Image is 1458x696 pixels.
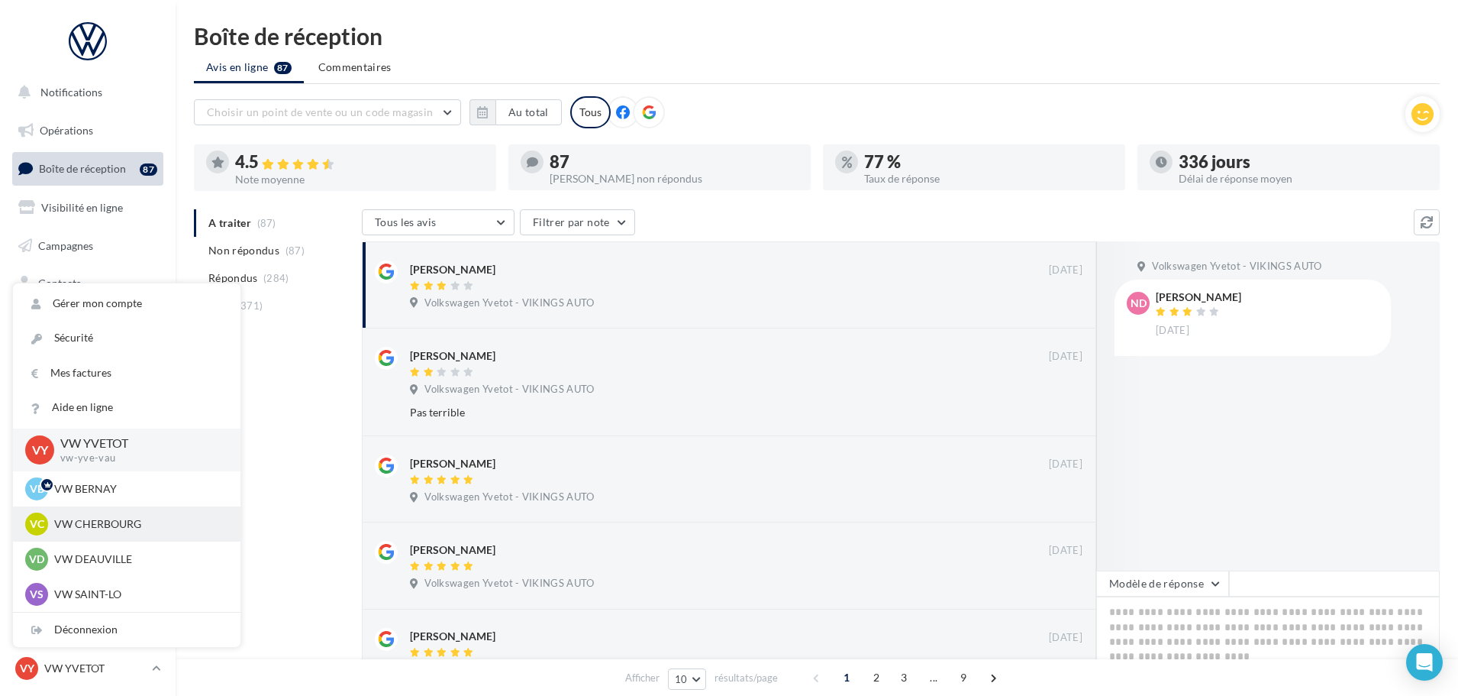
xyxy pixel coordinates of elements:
[9,344,166,376] a: Calendrier
[1049,458,1082,471] span: [DATE]
[9,152,166,185] a: Boîte de réception87
[9,230,166,262] a: Campagnes
[921,665,946,690] span: ...
[12,654,163,683] a: VY VW YVETOT
[318,60,392,75] span: Commentaires
[285,244,305,257] span: (87)
[9,432,166,477] a: Campagnes DataOnDemand
[410,542,495,558] div: [PERSON_NAME]
[1406,644,1443,681] div: Open Intercom Messenger
[469,99,562,125] button: Au total
[362,209,514,235] button: Tous les avis
[9,76,160,108] button: Notifications
[550,173,798,184] div: [PERSON_NAME] non répondus
[1049,350,1082,364] span: [DATE]
[40,124,93,137] span: Opérations
[714,671,778,685] span: résultats/page
[13,390,240,425] a: Aide en ligne
[54,481,222,497] p: VW BERNAY
[1156,292,1241,303] div: [PERSON_NAME]
[194,99,461,125] button: Choisir un point de vente ou un code magasin
[864,665,889,690] span: 2
[625,671,660,685] span: Afficher
[424,296,594,310] span: Volkswagen Yvetot - VIKINGS AUTO
[495,99,562,125] button: Au total
[207,105,433,118] span: Choisir un point de vente ou un code magasin
[13,613,240,647] div: Déconnexion
[30,516,44,532] span: VC
[668,668,707,690] button: 10
[410,456,495,471] div: [PERSON_NAME]
[1049,264,1082,277] span: [DATE]
[41,201,123,214] span: Visibilité en ligne
[520,209,635,235] button: Filtrer par note
[44,661,146,676] p: VW YVETOT
[1049,631,1082,645] span: [DATE]
[570,96,611,128] div: Tous
[54,552,222,567] p: VW DEAUVILLE
[140,163,157,176] div: 87
[410,262,495,277] div: [PERSON_NAME]
[9,267,166,299] a: Contacts
[54,516,222,532] p: VW CHERBOURG
[1049,544,1082,558] span: [DATE]
[208,270,258,286] span: Répondus
[38,277,81,290] span: Contacts
[30,587,44,602] span: VS
[60,452,216,465] p: vw-yve-vau
[1096,571,1229,597] button: Modèle de réponse
[951,665,976,690] span: 9
[237,299,263,312] span: (371)
[1179,173,1427,184] div: Délai de réponse moyen
[32,441,48,458] span: VY
[29,552,44,567] span: VD
[1131,296,1147,311] span: ND
[424,490,594,504] span: Volkswagen Yvetot - VIKINGS AUTO
[864,154,1113,170] div: 77 %
[410,405,983,420] div: Pas terrible
[208,243,279,258] span: Non répondus
[1179,154,1427,170] div: 336 jours
[38,238,93,251] span: Campagnes
[1152,260,1321,274] span: Volkswagen Yvetot - VIKINGS AUTO
[194,24,1440,47] div: Boîte de réception
[550,154,798,170] div: 87
[834,665,859,690] span: 1
[39,162,126,175] span: Boîte de réception
[235,154,484,171] div: 4.5
[9,192,166,224] a: Visibilité en ligne
[235,174,484,185] div: Note moyenne
[410,348,495,364] div: [PERSON_NAME]
[13,356,240,390] a: Mes factures
[9,115,166,147] a: Opérations
[864,173,1113,184] div: Taux de réponse
[424,383,594,397] span: Volkswagen Yvetot - VIKINGS AUTO
[375,215,437,228] span: Tous les avis
[1156,324,1189,338] span: [DATE]
[675,673,688,685] span: 10
[40,86,102,99] span: Notifications
[13,321,240,355] a: Sécurité
[20,661,34,676] span: VY
[263,272,289,284] span: (284)
[30,481,44,497] span: VB
[9,306,166,338] a: Médiathèque
[13,286,240,321] a: Gérer mon compte
[60,435,216,452] p: VW YVETOT
[54,587,222,602] p: VW SAINT-LO
[892,665,916,690] span: 3
[9,381,166,426] a: PLV et print personnalisable
[410,629,495,644] div: [PERSON_NAME]
[424,577,594,591] span: Volkswagen Yvetot - VIKINGS AUTO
